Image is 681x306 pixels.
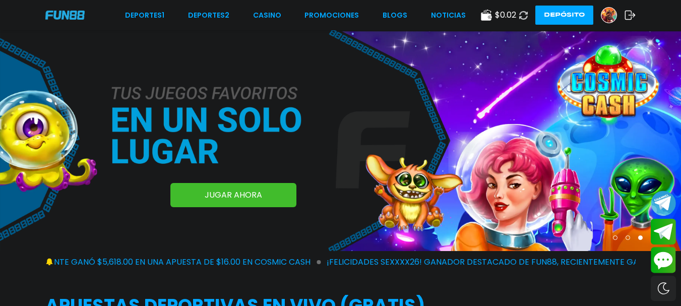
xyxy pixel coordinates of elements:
a: BLOGS [383,10,407,21]
button: Depósito [535,6,593,25]
div: Switch theme [651,276,676,301]
img: Avatar [601,8,616,23]
a: Deportes1 [125,10,164,21]
a: Promociones [304,10,359,21]
a: NOTICIAS [431,10,466,21]
a: Deportes2 [188,10,229,21]
span: $ 0.02 [495,9,516,21]
img: Company Logo [45,11,85,19]
a: CASINO [253,10,281,21]
button: Join telegram [651,219,676,245]
a: Avatar [601,7,625,23]
a: JUGAR AHORA [170,183,296,207]
button: Contact customer service [651,247,676,273]
button: Join telegram channel [651,190,676,216]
